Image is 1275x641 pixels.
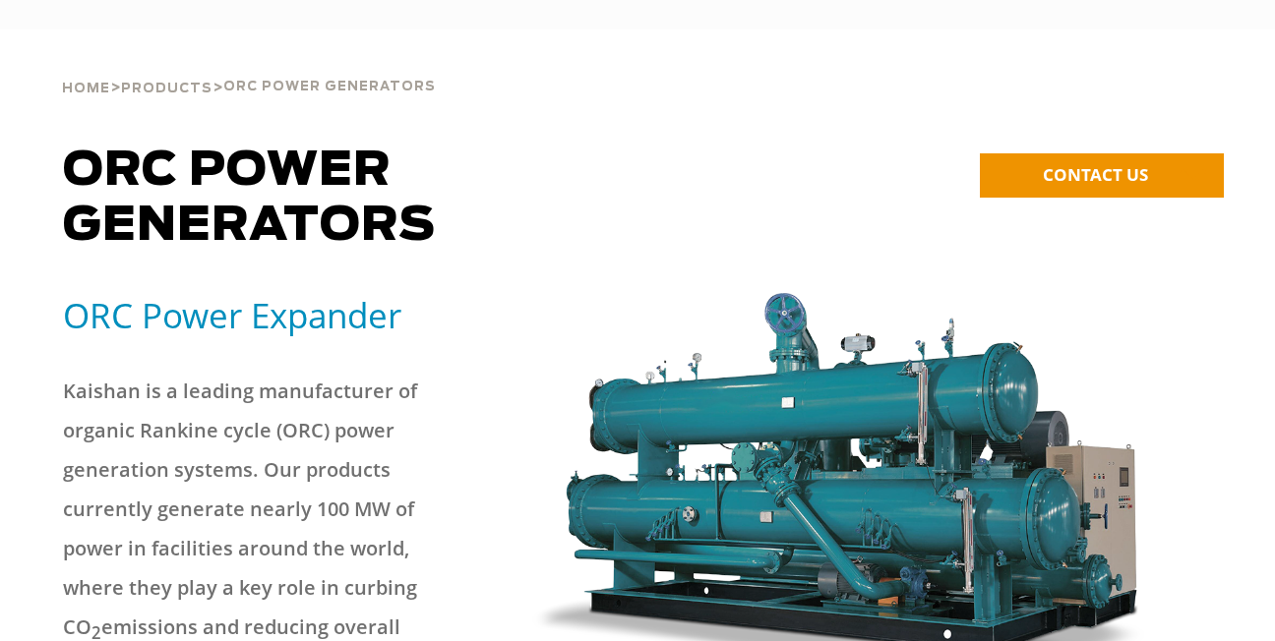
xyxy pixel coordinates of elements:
span: ORC Power Generators [223,81,436,93]
span: Home [62,83,110,95]
span: ORC Power Generators [63,147,436,250]
a: CONTACT US [980,153,1224,198]
span: Products [121,83,212,95]
div: > > [62,29,436,104]
a: Home [62,79,110,96]
h5: ORC Power Expander [63,293,509,337]
a: Products [121,79,212,96]
span: CONTACT US [1043,163,1148,186]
